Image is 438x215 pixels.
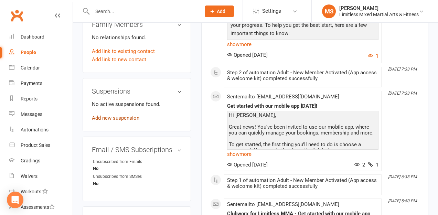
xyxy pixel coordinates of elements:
[92,100,182,108] p: No active suspensions found.
[262,3,281,19] span: Settings
[9,153,73,169] a: Gradings
[9,91,73,107] a: Reports
[339,5,419,11] div: [PERSON_NAME]
[9,122,73,138] a: Automations
[227,103,378,109] div: Get started with our mobile app [DATE]!
[92,115,139,121] a: Add new suspension
[205,6,234,17] button: Add
[227,201,339,207] span: Sent email to [EMAIL_ADDRESS][DOMAIN_NAME]
[227,149,378,159] a: show more
[388,91,417,96] i: [DATE] 7:33 PM
[21,204,55,210] div: Assessments
[322,4,336,18] div: MS
[9,45,73,60] a: People
[368,162,378,168] span: 1
[9,107,73,122] a: Messages
[92,33,182,42] p: No relationships found.
[21,173,38,179] div: Waivers
[227,178,378,189] div: Step 1 of automation Adult - New Member Activated (App access & welcome kit) completed successfully
[9,169,73,184] a: Waivers
[227,40,378,49] a: show more
[227,162,268,168] span: Opened [DATE]
[92,87,182,95] h3: Suspensions
[217,9,225,14] span: Add
[21,158,40,163] div: Gradings
[388,198,417,203] i: [DATE] 5:50 PM
[21,34,44,40] div: Dashboard
[9,200,73,215] a: Assessments
[92,55,146,64] a: Add link to new contact
[9,60,73,76] a: Calendar
[21,111,42,117] div: Messages
[93,166,132,171] strong: No
[21,96,38,101] div: Reports
[93,181,132,186] strong: No
[227,52,268,58] span: Opened [DATE]
[227,94,339,100] span: Sent email to [EMAIL_ADDRESS][DOMAIN_NAME]
[21,127,49,132] div: Automations
[21,142,50,148] div: Product Sales
[9,76,73,91] a: Payments
[92,47,155,55] a: Add link to existing contact
[227,70,378,82] div: Step 2 of automation Adult - New Member Activated (App access & welcome kit) completed successfully
[388,174,417,179] i: [DATE] 6:33 PM
[93,159,150,165] div: Unsubscribed from Emails
[8,7,25,24] a: Clubworx
[21,50,36,55] div: People
[9,184,73,200] a: Workouts
[93,173,150,180] div: Unsubscribed from SMSes
[21,189,41,194] div: Workouts
[92,21,182,28] h3: Family Members
[92,146,182,153] h3: Email / SMS Subscriptions
[21,80,42,86] div: Payments
[90,7,196,16] input: Search...
[7,192,23,208] div: Open Intercom Messenger
[9,29,73,45] a: Dashboard
[229,13,377,39] p: Welcome to training at Limitless MMA - We cannot wait to see your progress. To help you get the b...
[354,162,365,168] span: 2
[21,65,40,71] div: Calendar
[9,138,73,153] a: Product Sales
[368,52,378,60] button: 1
[388,67,417,72] i: [DATE] 7:33 PM
[339,11,419,18] div: Limitless Mixed Martial Arts & Fitness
